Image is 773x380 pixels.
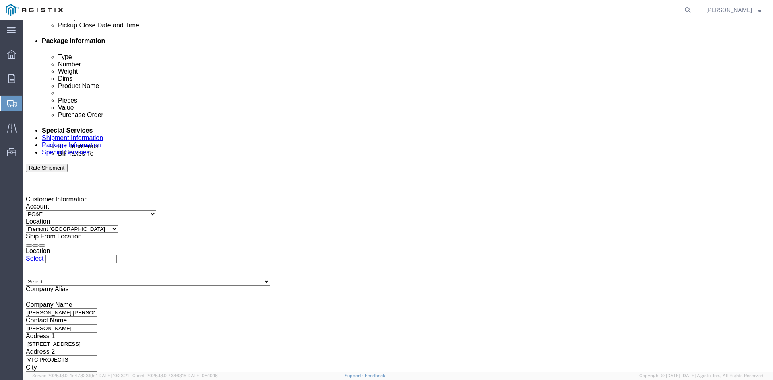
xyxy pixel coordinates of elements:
[365,373,385,378] a: Feedback
[6,4,63,16] img: logo
[186,373,218,378] span: [DATE] 08:10:16
[706,6,752,14] span: Allison Peter
[639,372,763,379] span: Copyright © [DATE]-[DATE] Agistix Inc., All Rights Reserved
[706,5,762,15] button: [PERSON_NAME]
[97,373,129,378] span: [DATE] 10:23:21
[345,373,365,378] a: Support
[23,20,773,372] iframe: FS Legacy Container
[132,373,218,378] span: Client: 2025.18.0-7346316
[32,373,129,378] span: Server: 2025.18.0-4e47823f9d1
